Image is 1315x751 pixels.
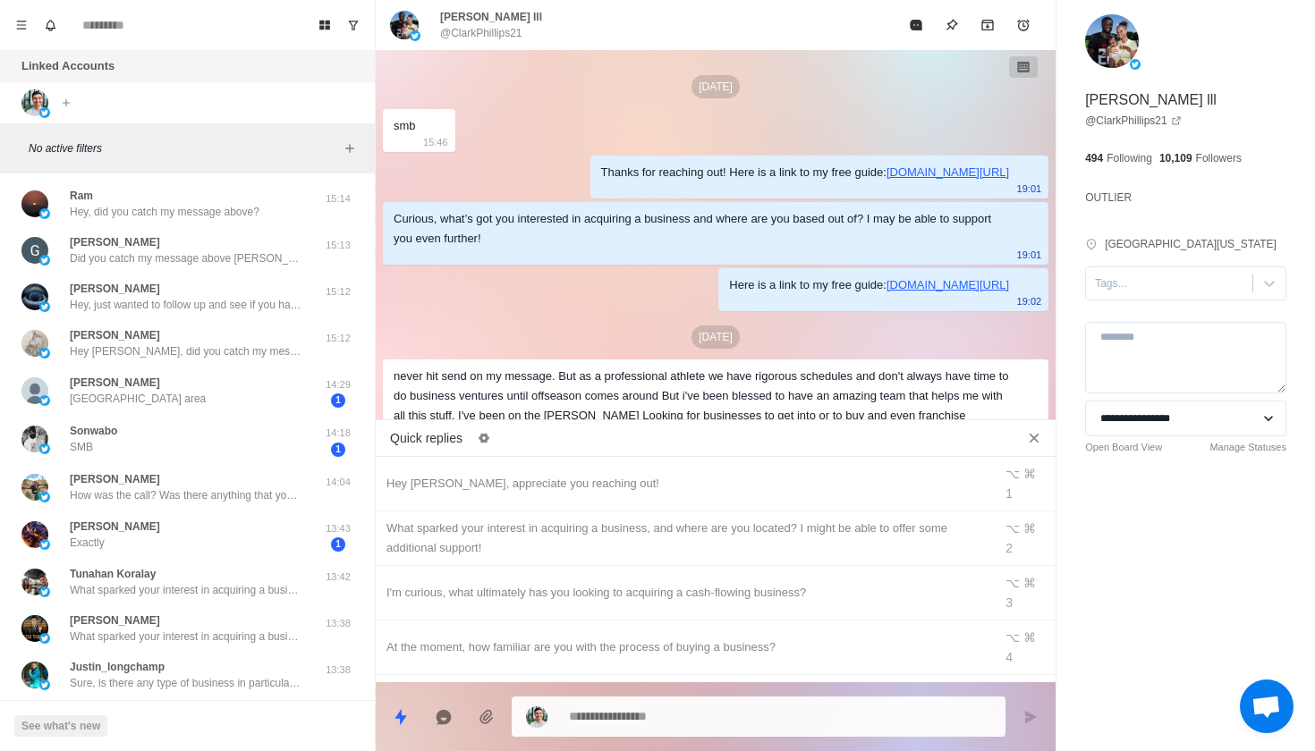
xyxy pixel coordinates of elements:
div: Curious, what’s got you interested in acquiring a business and where are you based out of? I may ... [394,209,1009,249]
a: [DOMAIN_NAME][URL] [887,165,1009,179]
p: [GEOGRAPHIC_DATA][US_STATE] [1105,236,1277,252]
p: [PERSON_NAME] [70,519,160,535]
button: Edit quick replies [470,424,498,452]
p: 13:38 [316,662,361,678]
p: 15:14 [316,191,361,207]
p: [PERSON_NAME] [70,375,160,391]
img: picture [39,679,50,690]
p: [PERSON_NAME] [70,281,160,297]
div: smb [394,116,416,136]
div: Here is a link to my free guide: [729,275,1009,295]
p: 15:12 [316,284,361,300]
div: I'm curious, what ultimately has you looking to acquiring a cash-flowing business? [386,583,982,603]
div: Thanks for reaching out! Here is a link to my free guide: [601,163,1010,182]
img: picture [21,190,48,217]
img: picture [21,521,48,548]
p: 19:01 [1017,245,1042,265]
p: SMB [70,439,93,455]
p: 13:38 [316,616,361,631]
div: never hit send on my message. But as a professional athlete we have rigorous schedules and don't ... [394,367,1009,445]
img: picture [39,107,50,118]
p: Sure, is there any type of business in particular you're interested in owning? [70,675,302,691]
span: 1 [331,393,345,408]
p: [PERSON_NAME] [70,471,160,487]
img: picture [21,426,48,452]
button: Board View [310,11,339,39]
img: picture [21,377,48,404]
img: picture [21,89,48,116]
div: Hey [PERSON_NAME], appreciate you reaching out! [386,474,982,494]
img: picture [39,348,50,359]
img: picture [21,330,48,357]
img: picture [21,474,48,501]
div: ⌥ ⌘ 4 [1005,628,1045,667]
span: 1 [331,443,345,457]
p: 19:02 [1017,291,1042,311]
img: picture [410,30,420,41]
p: Linked Accounts [21,57,115,75]
div: ⌥ ⌘ 2 [1005,519,1045,558]
div: ⌥ ⌘ 1 [1005,464,1045,503]
a: @ClarkPhillips21 [1085,113,1182,129]
div: ⌥ ⌘ 3 [1005,573,1045,612]
p: [PERSON_NAME] [70,612,160,629]
button: Menu [7,11,36,39]
p: 14:29 [316,377,361,392]
button: Pin [934,7,970,43]
p: 15:46 [423,132,448,152]
p: Ram [70,188,93,204]
p: OUTLIER [1085,188,1132,207]
button: Notifications [36,11,64,39]
button: Archive [970,7,1005,43]
p: [PERSON_NAME] [70,234,160,250]
div: What sparked your interest in acquiring a business, and where are you located? I might be able to... [386,519,982,558]
p: @ClarkPhillips21 [440,25,522,41]
img: picture [39,586,50,597]
p: 494 [1085,150,1103,166]
button: Add media [469,699,505,735]
img: picture [39,633,50,644]
a: Open Board View [1085,440,1162,455]
img: picture [39,443,50,454]
span: 1 [331,537,345,552]
p: 10,109 [1159,150,1192,166]
p: 15:13 [316,238,361,253]
p: What sparked your interest in acquiring a business, and where are you located? I might be able to... [70,629,302,645]
a: [DOMAIN_NAME][URL] [887,278,1009,291]
button: Mark as read [898,7,934,43]
img: picture [1085,14,1139,68]
p: 15:12 [316,331,361,346]
button: Add reminder [1005,7,1041,43]
img: picture [39,301,50,312]
p: 13:43 [316,521,361,536]
a: Manage Statuses [1209,440,1286,455]
p: Exactly [70,535,105,551]
p: 14:18 [316,426,361,441]
div: Open chat [1240,679,1294,733]
p: Did you catch my message above [PERSON_NAME]? [70,250,302,266]
p: How was the call? Was there anything that you would like us to clarify, or do you have any additi... [70,487,302,503]
img: picture [21,662,48,688]
p: [PERSON_NAME] lll [440,9,542,25]
p: Tunahan Koralay [70,566,156,582]
p: [PERSON_NAME] [70,327,160,343]
img: picture [21,283,48,310]
p: 19:01 [1017,179,1042,198]
button: Show unread conversations [339,11,368,39]
img: picture [39,395,50,406]
p: 14:04 [316,475,361,490]
img: picture [39,539,50,550]
p: Quick replies [390,429,462,448]
p: [PERSON_NAME] lll [1085,89,1217,111]
img: picture [39,255,50,266]
img: picture [390,11,419,39]
p: Sonwabo [70,423,117,439]
img: picture [21,615,48,642]
p: [DATE] [691,75,740,98]
p: [GEOGRAPHIC_DATA] area [70,391,206,407]
button: Send message [1013,699,1048,735]
button: Quick replies [383,699,419,735]
button: Reply with AI [426,699,462,735]
p: What sparked your interest in acquiring a business, and where are you located? I might be able to... [70,582,302,598]
div: At the moment, how familiar are you with the process of buying a business? [386,637,982,657]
